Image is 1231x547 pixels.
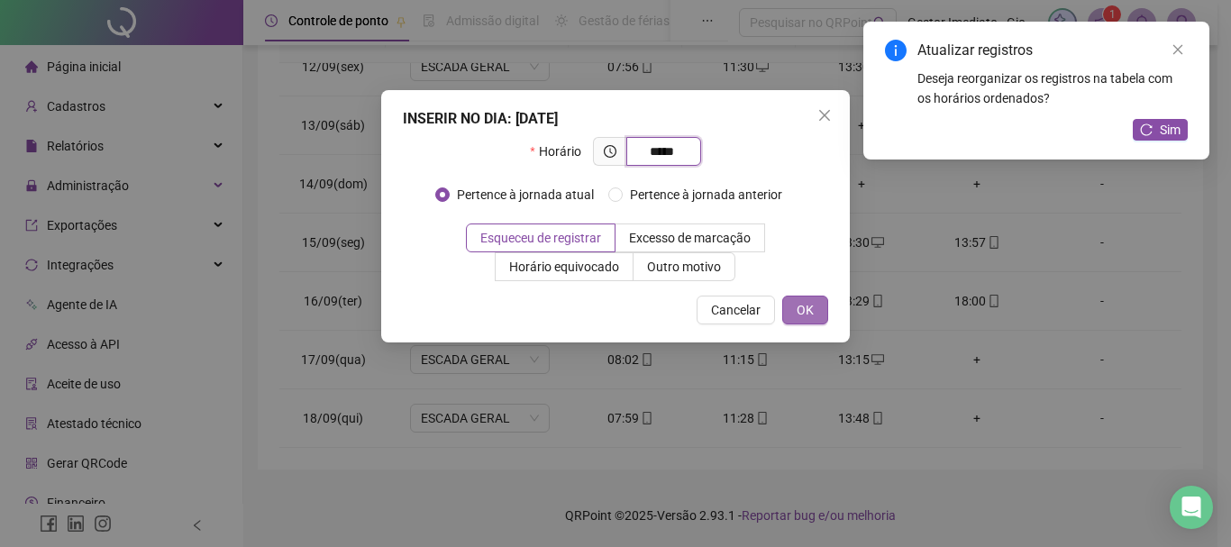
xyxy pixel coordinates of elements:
[530,137,592,166] label: Horário
[697,296,775,324] button: Cancelar
[1160,120,1181,140] span: Sim
[509,260,619,274] span: Horário equivocado
[450,185,601,205] span: Pertence à jornada atual
[885,40,907,61] span: info-circle
[782,296,828,324] button: OK
[403,108,828,130] div: INSERIR NO DIA : [DATE]
[797,300,814,320] span: OK
[604,145,616,158] span: clock-circle
[817,108,832,123] span: close
[810,101,839,130] button: Close
[623,185,789,205] span: Pertence à jornada anterior
[1170,486,1213,529] div: Open Intercom Messenger
[1140,123,1153,136] span: reload
[647,260,721,274] span: Outro motivo
[1168,40,1188,59] a: Close
[917,68,1188,108] div: Deseja reorganizar os registros na tabela com os horários ordenados?
[917,40,1188,61] div: Atualizar registros
[629,231,751,245] span: Excesso de marcação
[480,231,601,245] span: Esqueceu de registrar
[1133,119,1188,141] button: Sim
[711,300,761,320] span: Cancelar
[1172,43,1184,56] span: close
